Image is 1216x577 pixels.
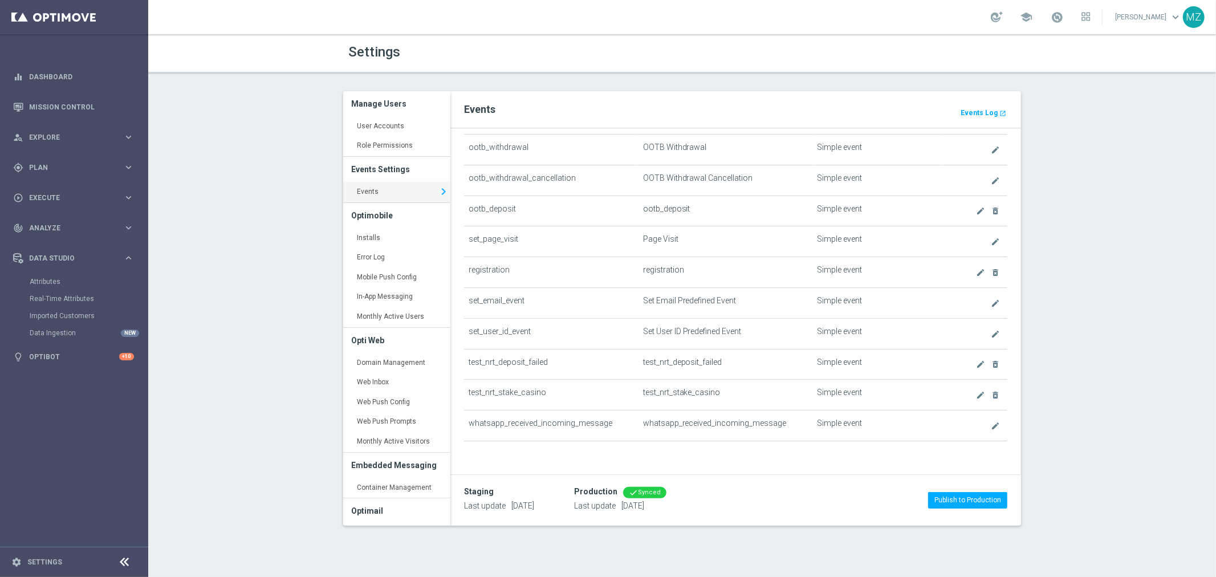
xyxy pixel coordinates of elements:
[638,226,813,257] td: Page Visit
[1169,11,1182,23] span: keyboard_arrow_down
[13,193,123,203] div: Execute
[13,162,123,173] div: Plan
[991,145,1000,155] i: create
[511,501,534,510] span: [DATE]
[13,224,135,233] button: track_changes Analyze keyboard_arrow_right
[464,134,638,165] td: ootb_withdrawal
[30,328,119,338] a: Data Ingestion
[464,349,638,380] td: test_nrt_deposit_failed
[29,225,123,231] span: Analyze
[27,559,62,566] a: Settings
[638,489,661,496] span: Synced
[123,222,134,233] i: keyboard_arrow_right
[991,360,1000,369] i: delete_forever
[464,380,638,411] td: test_nrt_stake_casino
[638,380,813,411] td: test_nrt_stake_casino
[352,203,442,228] h3: Optimobile
[29,62,134,92] a: Dashboard
[813,196,944,226] td: Simple event
[991,237,1000,246] i: create
[29,342,119,372] a: Optibot
[813,411,944,441] td: Simple event
[813,134,944,165] td: Simple event
[119,353,134,360] div: +10
[976,391,985,400] i: create
[343,247,450,268] a: Error Log
[976,268,985,277] i: create
[343,478,450,498] a: Container Management
[13,103,135,112] button: Mission Control
[29,134,123,141] span: Explore
[343,287,450,307] a: In-App Messaging
[352,498,442,523] h3: Optimail
[13,72,23,82] i: equalizer
[13,163,135,172] div: gps_fixed Plan keyboard_arrow_right
[30,290,147,307] div: Real-Time Attributes
[30,311,119,320] a: Imported Customers
[13,92,134,122] div: Mission Control
[464,287,638,318] td: set_email_event
[437,183,450,200] i: keyboard_arrow_right
[991,268,1000,277] i: delete_forever
[991,330,1000,339] i: create
[464,226,638,257] td: set_page_visit
[343,307,450,327] a: Monthly Active Users
[343,372,450,393] a: Web Inbox
[343,136,450,156] a: Role Permissions
[343,228,450,249] a: Installs
[343,523,450,544] a: Subscription
[13,352,23,362] i: lightbulb
[13,352,135,361] button: lightbulb Optibot +10
[352,453,442,478] h3: Embedded Messaging
[813,318,944,349] td: Simple event
[13,132,23,143] i: person_search
[961,109,998,117] b: Events Log
[29,92,134,122] a: Mission Control
[464,196,638,226] td: ootb_deposit
[1020,11,1032,23] span: school
[123,132,134,143] i: keyboard_arrow_right
[813,226,944,257] td: Simple event
[464,257,638,288] td: registration
[621,501,644,510] span: [DATE]
[13,254,135,263] button: Data Studio keyboard_arrow_right
[991,206,1000,216] i: delete_forever
[123,162,134,173] i: keyboard_arrow_right
[343,116,450,137] a: User Accounts
[343,412,450,432] a: Web Push Prompts
[13,342,134,372] div: Optibot
[123,192,134,203] i: keyboard_arrow_right
[638,318,813,349] td: Set User ID Predefined Event
[976,360,985,369] i: create
[30,277,119,286] a: Attributes
[123,253,134,263] i: keyboard_arrow_right
[13,193,135,202] button: play_circle_outline Execute keyboard_arrow_right
[629,488,638,497] i: done
[928,492,1007,508] button: Publish to Production
[574,501,666,511] p: Last update
[999,110,1006,117] i: launch
[11,557,22,567] i: settings
[13,133,135,142] button: person_search Explore keyboard_arrow_right
[343,432,450,452] a: Monthly Active Visitors
[991,299,1000,308] i: create
[813,349,944,380] td: Simple event
[343,182,450,202] a: Events
[29,255,123,262] span: Data Studio
[13,162,23,173] i: gps_fixed
[349,44,674,60] h1: Settings
[1114,9,1183,26] a: [PERSON_NAME]keyboard_arrow_down
[638,165,813,196] td: OOTB Withdrawal Cancellation
[813,380,944,411] td: Simple event
[30,294,119,303] a: Real-Time Attributes
[638,287,813,318] td: Set Email Predefined Event
[464,487,494,497] div: Staging
[1183,6,1205,28] div: MZ
[29,164,123,171] span: Plan
[991,391,1000,400] i: delete_forever
[13,132,123,143] div: Explore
